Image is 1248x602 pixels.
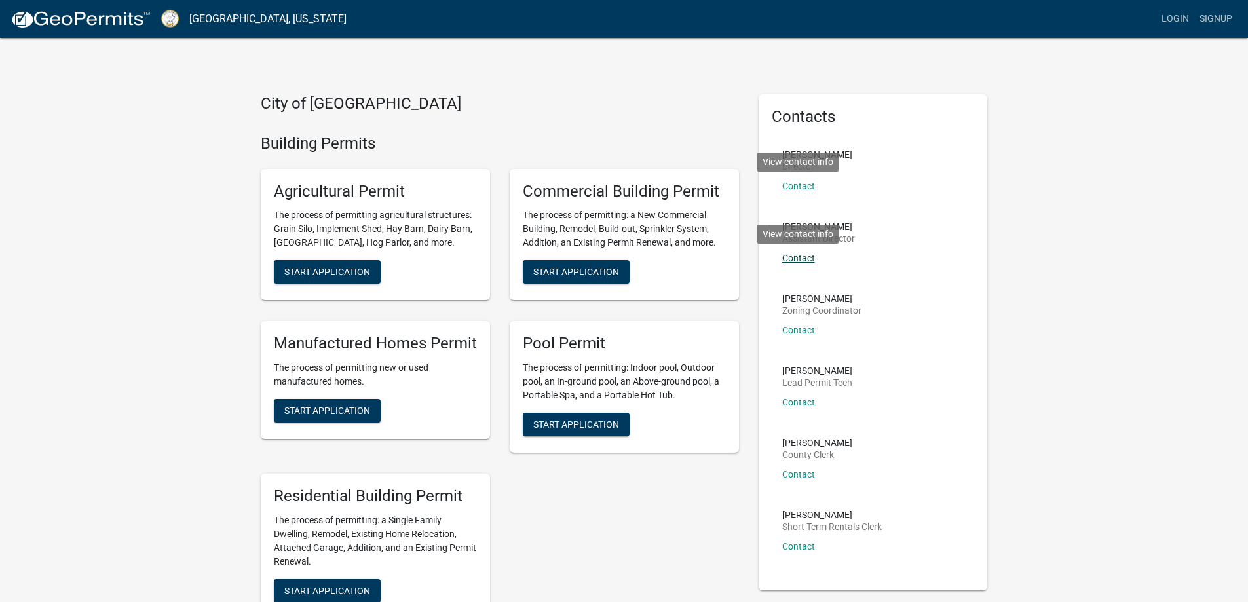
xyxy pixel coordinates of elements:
p: [PERSON_NAME] [782,294,861,303]
p: Lead Permit Tech [782,378,852,387]
h5: Pool Permit [523,334,726,353]
p: County Clerk [782,450,852,459]
a: Signup [1194,7,1238,31]
p: The process of permitting new or used manufactured homes. [274,361,477,388]
button: Start Application [274,399,381,423]
h5: Commercial Building Permit [523,182,726,201]
p: Short Term Rentals Clerk [782,522,882,531]
span: Start Application [284,585,370,595]
a: Contact [782,325,815,335]
img: Putnam County, Georgia [161,10,179,28]
button: Start Application [523,260,630,284]
h5: Manufactured Homes Permit [274,334,477,353]
p: [PERSON_NAME] [782,438,852,447]
h5: Residential Building Permit [274,487,477,506]
p: The process of permitting: Indoor pool, Outdoor pool, an In-ground pool, an Above-ground pool, a ... [523,361,726,402]
a: Contact [782,541,815,552]
p: The process of permitting agricultural structures: Grain Silo, Implement Shed, Hay Barn, Dairy Ba... [274,208,477,250]
h4: Building Permits [261,134,739,153]
button: Start Application [274,260,381,284]
p: [PERSON_NAME] [782,150,852,159]
span: Start Application [284,405,370,416]
h5: Agricultural Permit [274,182,477,201]
span: Start Application [284,267,370,277]
a: Contact [782,253,815,263]
a: Login [1156,7,1194,31]
p: [PERSON_NAME] [782,366,852,375]
a: Contact [782,181,815,191]
a: Contact [782,397,815,407]
span: Start Application [533,267,619,277]
h5: Contacts [772,107,975,126]
p: [PERSON_NAME] [782,222,855,231]
a: Contact [782,469,815,480]
a: [GEOGRAPHIC_DATA], [US_STATE] [189,8,347,30]
p: Zoning Coordinator [782,306,861,315]
span: Start Application [533,419,619,430]
h4: City of [GEOGRAPHIC_DATA] [261,94,739,113]
p: [PERSON_NAME] [782,510,882,519]
p: The process of permitting: a New Commercial Building, Remodel, Build-out, Sprinkler System, Addit... [523,208,726,250]
button: Start Application [523,413,630,436]
p: The process of permitting: a Single Family Dwelling, Remodel, Existing Home Relocation, Attached ... [274,514,477,569]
